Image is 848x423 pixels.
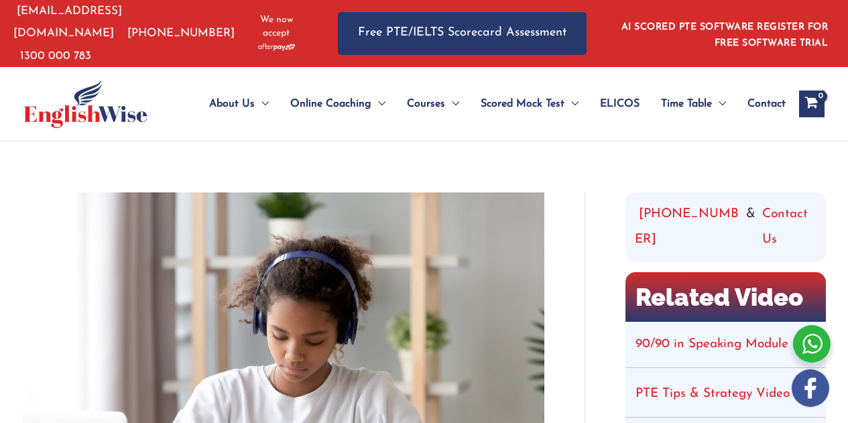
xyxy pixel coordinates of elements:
a: Time TableMenu Toggle [650,80,737,127]
a: AI SCORED PTE SOFTWARE REGISTER FOR FREE SOFTWARE TRIAL [621,22,829,48]
a: [PHONE_NUMBER] [127,27,235,39]
span: Menu Toggle [564,80,579,127]
a: Scored Mock TestMenu Toggle [470,80,589,127]
span: Courses [407,80,445,127]
a: Free PTE/IELTS Scorecard Assessment [338,12,587,54]
span: We now accept [249,13,304,40]
span: Menu Toggle [445,80,459,127]
a: PTE Tips & Strategy Video [635,387,790,400]
span: About Us [209,80,255,127]
img: Afterpay-Logo [258,44,295,51]
img: white-facebook.png [792,369,829,407]
h2: Related Video [625,272,826,322]
a: ELICOS [589,80,650,127]
span: Scored Mock Test [481,80,564,127]
span: Menu Toggle [255,80,269,127]
span: Online Coaching [290,80,371,127]
a: Contact Us [762,202,816,253]
span: Time Table [661,80,712,127]
aside: Header Widget 1 [613,11,835,55]
span: ELICOS [600,80,640,127]
a: [PHONE_NUMBER] [635,202,740,253]
a: About UsMenu Toggle [198,80,280,127]
span: Menu Toggle [712,80,726,127]
nav: Site Navigation: Main Menu [177,80,786,127]
span: Menu Toggle [371,80,385,127]
a: [EMAIL_ADDRESS][DOMAIN_NAME] [13,5,122,39]
a: Online CoachingMenu Toggle [280,80,396,127]
span: Contact [747,80,786,127]
a: 1300 000 783 [20,50,91,62]
a: Contact [737,80,786,127]
a: CoursesMenu Toggle [396,80,470,127]
div: & [635,202,816,253]
a: View Shopping Cart, empty [799,90,825,117]
a: 90/90 in Speaking Module PTE [635,338,815,351]
img: cropped-ew-logo [23,80,147,128]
